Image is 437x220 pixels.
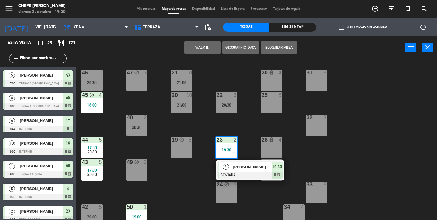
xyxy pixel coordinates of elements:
span: 4 [9,95,15,101]
span: 4 [9,118,15,124]
i: exit_to_app [388,5,395,12]
div: 3 [144,159,147,165]
div: 20:30 [216,103,237,107]
div: viernes 3. octubre - 19:50 [18,9,66,15]
span: 19:30 [272,163,282,170]
div: 5 [99,159,103,165]
div: 4 [99,92,103,98]
span: 17:00 [87,145,97,150]
span: Disponibilidad [189,7,218,11]
span: [PERSON_NAME] [20,117,63,124]
i: block [134,159,139,165]
span: [PERSON_NAME] [20,140,63,146]
div: 20:00 [81,215,103,219]
i: search [421,5,428,12]
div: 2 [234,137,237,143]
span: 171 [68,40,75,47]
i: crop_square [37,39,44,47]
div: 5 [99,137,103,143]
div: 30 [262,70,262,75]
i: add_circle_outline [371,5,379,12]
span: 17:00 [87,168,97,172]
div: Esta vista [3,39,44,47]
button: [GEOGRAPHIC_DATA] [222,41,259,54]
span: 16 [66,140,70,147]
i: block [89,92,94,97]
span: Mis reservas [134,7,159,11]
i: close [424,44,431,51]
span: 23 [66,208,70,215]
div: 21:00 [171,103,192,107]
span: 1 [9,163,15,169]
div: 18:00 [81,103,103,107]
div: 10 [97,70,103,75]
div: 24 [217,182,217,187]
div: 3 [234,92,237,98]
div: 4 [279,70,282,75]
div: 28 [262,137,262,143]
button: Bloquear Mesa [261,41,297,54]
div: 20:30 [126,125,147,130]
div: 3 [324,70,327,75]
i: menu [5,4,14,13]
div: 31 [307,70,307,75]
i: filter_list [12,55,19,62]
div: 8 [279,159,282,165]
span: 5 [9,72,15,78]
div: 10 [186,92,192,98]
div: 5 [99,204,103,210]
span: [PERSON_NAME] [20,186,63,192]
span: 17 [66,117,70,124]
label: Solo mesas sin asignar [339,25,387,30]
div: Chepe [PERSON_NAME] [18,3,66,9]
span: 45 [66,94,70,101]
span: 13 [9,140,15,146]
div: 3 [144,70,147,75]
div: 21:00 [171,80,192,85]
div: 19:00 [126,215,147,219]
span: 20:30 [87,149,97,154]
span: Lista de Espera [218,7,248,11]
button: close [422,43,433,52]
button: menu [5,4,14,15]
span: Tarjetas de regalo [270,7,304,11]
input: Filtrar por nombre... [19,55,66,62]
span: pending_actions [204,24,212,31]
span: Cena [74,25,84,29]
span: Mapa de mesas [159,7,189,11]
i: lock [269,70,274,75]
div: 8 [279,92,282,98]
span: [PERSON_NAME] [20,72,63,78]
div: 29 [262,92,262,98]
span: [PERSON_NAME] [233,164,272,170]
div: 3 [324,115,327,120]
button: WALK IN [184,41,221,54]
span: [PERSON_NAME] [20,208,63,215]
i: restaurant [57,39,65,47]
div: 3 [324,182,327,187]
div: 4 [279,137,282,143]
span: [PERSON_NAME] [20,163,63,169]
i: block [179,137,184,142]
div: 2 [144,115,147,120]
div: Sin sentar [269,23,316,32]
i: block [224,182,229,187]
span: Terraza [143,25,160,29]
div: 32 [307,115,307,120]
i: arrow_drop_down [52,24,59,31]
button: power_input [405,43,416,52]
span: 43 [66,71,70,79]
div: 27 [262,159,262,165]
i: power_settings_new [419,24,427,31]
